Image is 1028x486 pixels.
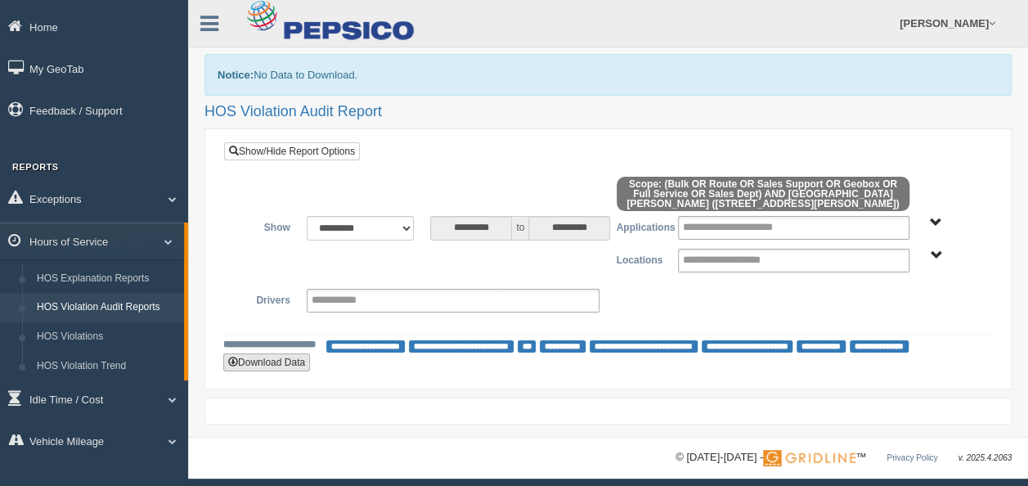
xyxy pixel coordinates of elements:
[608,249,671,268] label: Locations
[204,54,1012,96] div: No Data to Download.
[29,352,184,381] a: HOS Violation Trend
[236,216,299,236] label: Show
[29,322,184,352] a: HOS Violations
[224,142,360,160] a: Show/Hide Report Options
[204,104,1012,120] h2: HOS Violation Audit Report
[236,289,299,308] label: Drivers
[223,353,310,371] button: Download Data
[608,216,670,236] label: Applications
[617,177,910,211] span: Scope: (Bulk OR Route OR Sales Support OR Geobox OR Full Service OR Sales Dept) AND [GEOGRAPHIC_D...
[887,453,937,462] a: Privacy Policy
[676,449,1012,466] div: © [DATE]-[DATE] - ™
[763,450,855,466] img: Gridline
[958,453,1012,462] span: v. 2025.4.2063
[512,216,528,241] span: to
[29,293,184,322] a: HOS Violation Audit Reports
[218,69,254,81] b: Notice:
[29,264,184,294] a: HOS Explanation Reports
